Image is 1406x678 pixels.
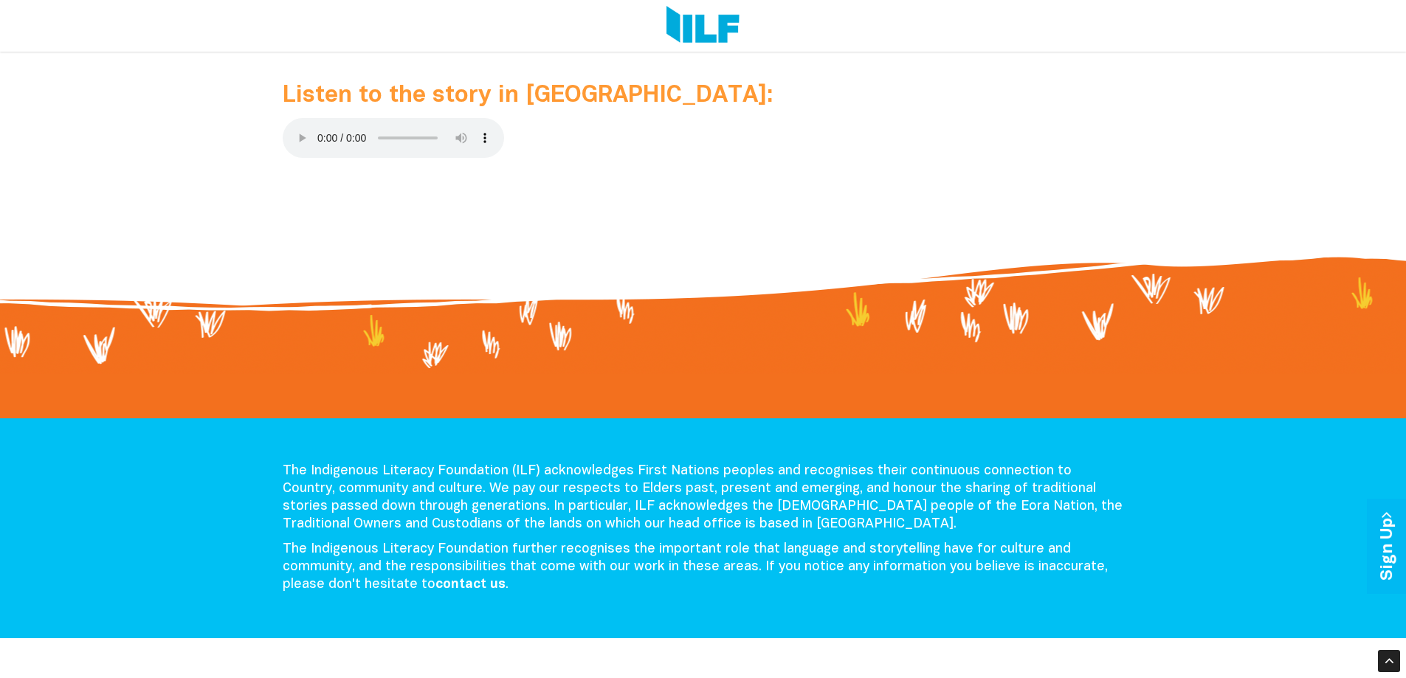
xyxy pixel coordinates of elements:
span: Listen to the story in [GEOGRAPHIC_DATA]: [283,85,773,106]
img: Logo [666,6,740,46]
p: The Indigenous Literacy Foundation (ILF) acknowledges First Nations peoples and recognises their ... [283,463,1124,533]
p: The Indigenous Literacy Foundation further recognises the important role that language and storyt... [283,541,1124,594]
div: Scroll Back to Top [1378,650,1400,672]
a: contact us [435,578,506,591]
